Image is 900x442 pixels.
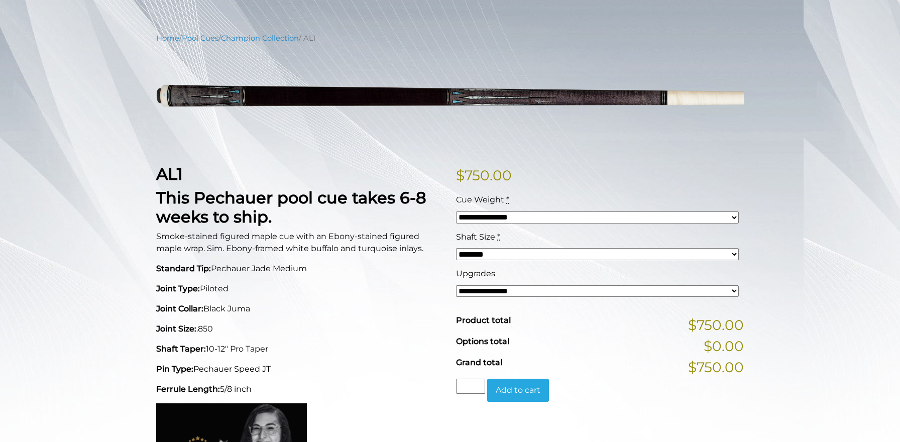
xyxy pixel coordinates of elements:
[156,323,444,335] p: .850
[688,357,744,378] span: $750.00
[156,264,211,273] strong: Standard Tip:
[704,336,744,357] span: $0.00
[456,379,485,394] input: Product quantity
[156,363,444,375] p: Pechauer Speed JT
[156,164,183,184] strong: AL1
[156,384,220,394] strong: Ferrule Length:
[688,314,744,336] span: $750.00
[456,315,511,325] span: Product total
[156,304,203,313] strong: Joint Collar:
[156,364,193,374] strong: Pin Type:
[487,379,549,402] button: Add to cart
[156,283,444,295] p: Piloted
[156,303,444,315] p: Black Juma
[456,337,509,346] span: Options total
[456,167,512,184] bdi: 750.00
[156,51,744,149] img: AL1-UPDATED.png
[156,33,744,44] nav: Breadcrumb
[456,232,495,242] span: Shaft Size
[156,344,206,354] strong: Shaft Taper:
[156,232,423,253] span: Smoke-stained figured maple cue with an Ebony-stained figured maple wrap. Sim. Ebony-framed white...
[156,343,444,355] p: 10-12" Pro Taper
[156,34,179,43] a: Home
[156,188,426,227] strong: This Pechauer pool cue takes 6-8 weeks to ship.
[156,284,200,293] strong: Joint Type:
[156,263,444,275] p: Pechauer Jade Medium
[456,167,465,184] span: $
[497,232,500,242] abbr: required
[156,324,196,334] strong: Joint Size:
[182,34,218,43] a: Pool Cues
[221,34,299,43] a: Champion Collection
[456,195,504,204] span: Cue Weight
[456,358,502,367] span: Grand total
[456,269,495,278] span: Upgrades
[506,195,509,204] abbr: required
[156,383,444,395] p: 5/8 inch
